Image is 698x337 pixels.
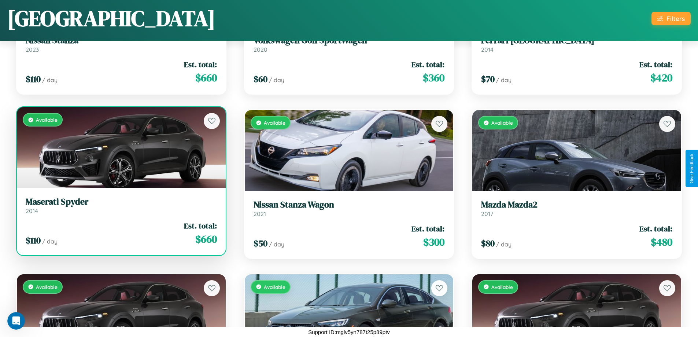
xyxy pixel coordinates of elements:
span: $ 360 [423,70,444,85]
h3: Maserati Spyder [26,197,217,207]
a: Nissan Stanza Wagon2021 [254,199,445,217]
span: / day [42,238,58,245]
span: 2020 [254,46,267,53]
button: Filters [651,12,691,25]
span: 2014 [481,46,494,53]
span: / day [496,241,512,248]
span: Est. total: [411,59,444,70]
span: Available [264,284,285,290]
span: / day [269,241,284,248]
h3: Volkswagen Golf SportWagen [254,35,445,46]
a: Maserati Spyder2014 [26,197,217,215]
span: Available [36,117,58,123]
p: Support ID: mglv5yn787t25p89ptv [308,327,390,337]
span: / day [42,76,58,84]
span: Est. total: [411,223,444,234]
h1: [GEOGRAPHIC_DATA] [7,3,215,33]
span: $ 660 [195,232,217,246]
span: Available [36,284,58,290]
span: $ 110 [26,234,41,246]
h3: Mazda Mazda2 [481,199,672,210]
div: Filters [666,15,685,22]
iframe: Intercom live chat [7,312,25,330]
span: Est. total: [184,220,217,231]
span: Est. total: [639,223,672,234]
span: $ 300 [423,235,444,249]
span: 2023 [26,46,39,53]
span: Available [491,284,513,290]
span: / day [269,76,284,84]
a: Nissan Stanza2023 [26,35,217,53]
div: Give Feedback [689,154,694,183]
span: Est. total: [184,59,217,70]
span: Available [264,120,285,126]
span: $ 110 [26,73,41,85]
a: Ferrari [GEOGRAPHIC_DATA]2014 [481,35,672,53]
span: 2021 [254,210,266,217]
span: 2017 [481,210,493,217]
span: / day [496,76,512,84]
span: $ 60 [254,73,267,85]
span: Est. total: [639,59,672,70]
h3: Ferrari [GEOGRAPHIC_DATA] [481,35,672,46]
span: $ 480 [651,235,672,249]
span: $ 50 [254,237,267,249]
span: $ 660 [195,70,217,85]
h3: Nissan Stanza [26,35,217,46]
span: Available [491,120,513,126]
a: Volkswagen Golf SportWagen2020 [254,35,445,53]
span: 2014 [26,207,38,215]
span: $ 70 [481,73,495,85]
a: Mazda Mazda22017 [481,199,672,217]
span: $ 420 [650,70,672,85]
span: $ 80 [481,237,495,249]
h3: Nissan Stanza Wagon [254,199,445,210]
